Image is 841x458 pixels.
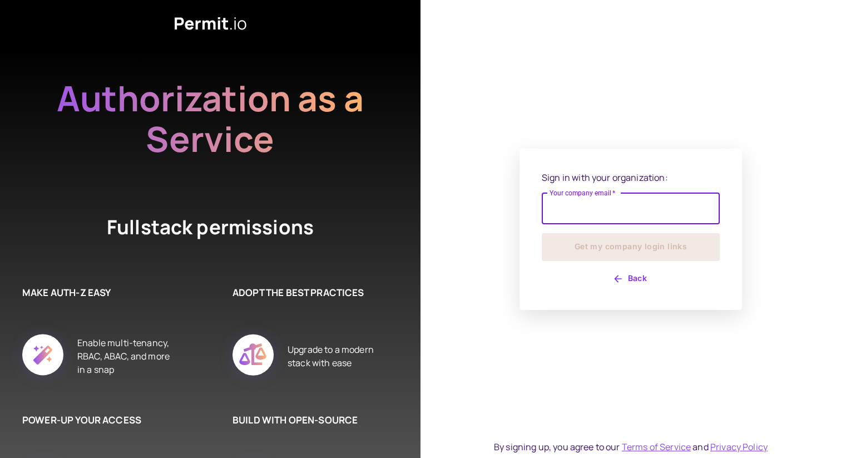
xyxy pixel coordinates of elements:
h2: Authorization as a Service [21,78,399,159]
button: Back [542,270,720,288]
h6: POWER-UP YOUR ACCESS [22,413,177,427]
h6: MAKE AUTH-Z EASY [22,285,177,300]
h6: BUILD WITH OPEN-SOURCE [232,413,387,427]
a: Privacy Policy [710,441,768,453]
div: Upgrade to a modern stack with ease [288,322,387,391]
button: Get my company login links [542,233,720,261]
label: Your company email [550,188,616,198]
p: Sign in with your organization: [542,171,720,184]
h4: Fullstack permissions [66,214,355,241]
div: Enable multi-tenancy, RBAC, ABAC, and more in a snap [77,322,177,391]
h6: ADOPT THE BEST PRACTICES [232,285,387,300]
a: Terms of Service [622,441,691,453]
div: By signing up, you agree to our and [494,440,768,454]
